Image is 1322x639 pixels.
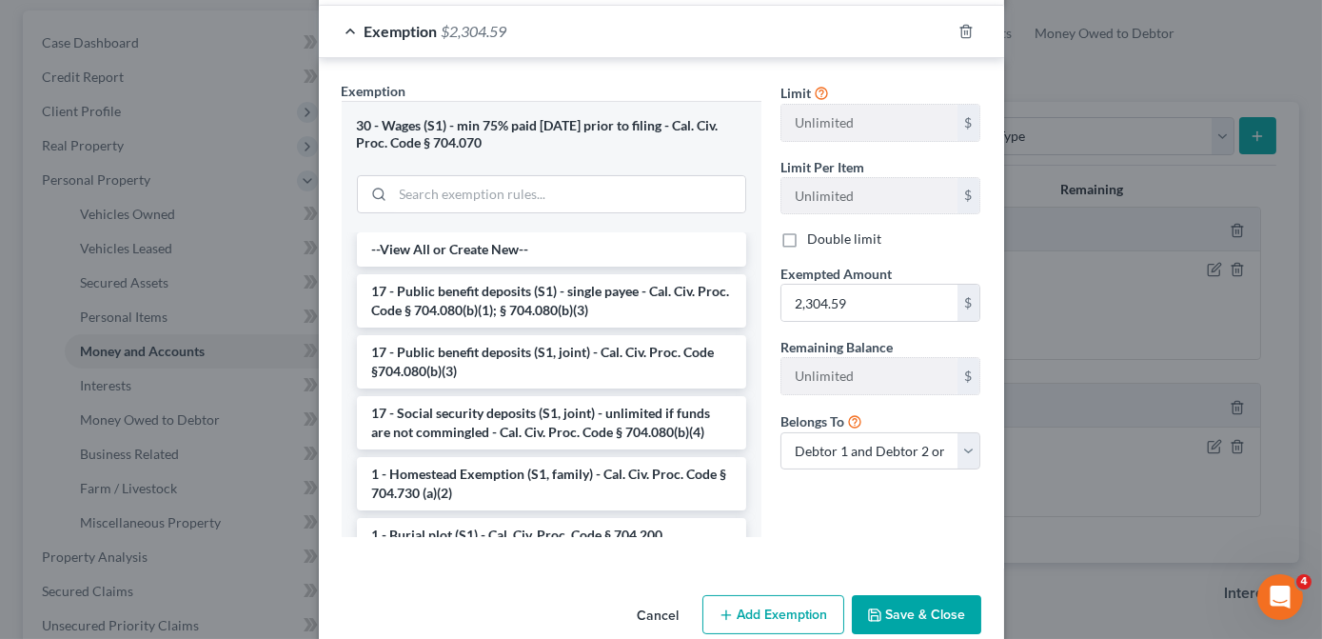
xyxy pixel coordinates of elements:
span: Limit [780,85,811,101]
button: Add Exemption [702,595,844,635]
li: 1 - Burial plot (S1) - Cal. Civ. Proc. Code § 704.200 [357,518,746,552]
li: 17 - Public benefit deposits (S1, joint) - Cal. Civ. Proc. Code §704.080(b)(3) [357,335,746,389]
li: 1 - Homestead Exemption (S1, family) - Cal. Civ. Proc. Code § 704.730 (a)(2) [357,457,746,510]
input: Search exemption rules... [393,176,745,212]
div: $ [957,178,980,214]
label: Double limit [807,230,881,249]
span: $2,304.59 [442,22,507,40]
button: Cancel [622,597,695,635]
span: Belongs To [780,413,844,429]
input: -- [781,105,957,141]
span: Exempted Amount [780,266,892,282]
div: $ [957,105,980,141]
input: -- [781,178,957,214]
label: Remaining Balance [780,337,893,357]
div: 30 - Wages (S1) - min 75% paid [DATE] prior to filing - Cal. Civ. Proc. Code § 704.070 [357,117,746,152]
label: Limit Per Item [780,157,864,177]
input: 0.00 [781,285,957,321]
span: Exemption [365,22,438,40]
div: $ [957,358,980,394]
li: --View All or Create New-- [357,232,746,267]
span: 4 [1296,574,1312,589]
li: 17 - Public benefit deposits (S1) - single payee - Cal. Civ. Proc. Code § 704.080(b)(1); § 704.08... [357,274,746,328]
li: 17 - Social security deposits (S1, joint) - unlimited if funds are not commingled - Cal. Civ. Pro... [357,396,746,449]
span: Exemption [342,83,406,99]
iframe: Intercom live chat [1257,574,1303,620]
input: -- [781,358,957,394]
div: $ [957,285,980,321]
button: Save & Close [852,595,981,635]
